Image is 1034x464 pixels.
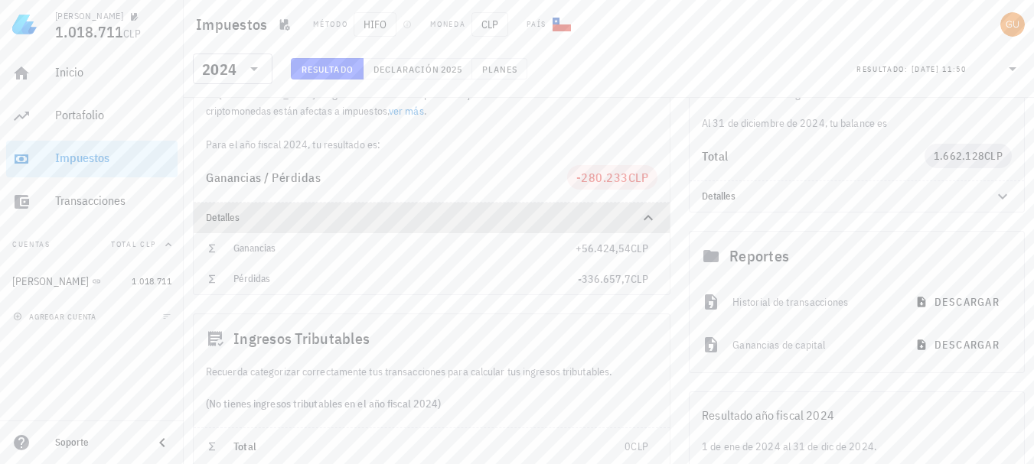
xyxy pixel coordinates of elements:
span: CLP [984,149,1003,163]
span: -336.657,7 [578,272,631,286]
span: descargar [918,295,1000,309]
div: Resultado año fiscal 2024 [690,392,1024,438]
span: 2025 [440,63,462,75]
div: Pérdidas [233,273,578,285]
button: Planes [472,58,528,79]
button: Declaración 2025 [364,58,472,79]
div: [DATE] 11:50 [912,62,967,77]
div: Detalles [206,212,621,224]
a: ver más [389,104,424,118]
div: En [GEOGRAPHIC_DATA] las ganancias obtenidas por la enajenación de transacciones de criptomonedas... [194,86,670,153]
div: Total [702,150,925,162]
div: Detalles [194,203,670,233]
span: Total [233,440,256,453]
div: Recuerda categorizar correctamente tus transacciones para calcular tus ingresos tributables. [194,363,670,380]
span: Ganancias / Pérdidas [206,170,321,185]
a: Inicio [6,55,178,92]
span: CLP [631,440,648,453]
div: País [527,18,546,31]
button: descargar [906,288,1012,316]
div: Ganancias de capital [732,328,893,362]
div: Método [313,18,347,31]
div: Resultado:[DATE] 11:50 [847,54,1031,83]
div: Impuestos [55,151,171,165]
div: Detalles [702,190,975,203]
div: CL-icon [553,15,571,34]
div: [PERSON_NAME] [55,10,123,22]
span: CLP [471,12,508,37]
span: CLP [123,27,141,41]
span: 1.018.711 [132,275,171,287]
a: [PERSON_NAME] 1.018.711 [6,263,178,300]
div: Al 31 de diciembre de 2024, tu balance es [690,86,1024,131]
a: Portafolio [6,98,178,135]
span: HIFO [354,12,396,37]
div: Transacciones [55,193,171,208]
h1: Impuestos [196,12,273,37]
button: Resultado [291,58,364,79]
div: Reportes [690,232,1024,281]
button: agregar cuenta [9,309,103,324]
span: descargar [918,338,1000,352]
span: 0 [625,440,631,453]
div: 1 de ene de 2024 al 31 de dic de 2024. [690,438,1024,455]
div: Ingresos Tributables [194,314,670,363]
span: Planes [481,63,518,75]
span: agregar cuenta [16,312,96,322]
a: Impuestos [6,141,178,177]
span: +56.424,54 [576,242,631,255]
div: Detalles [690,181,1024,212]
img: LedgiFi [12,12,37,37]
span: Resultado [301,63,354,75]
div: Soporte [55,436,141,449]
div: Inicio [55,65,171,79]
span: 1.662.128 [934,149,984,163]
div: (No tienes ingresos tributables en el año fiscal 2024) [194,380,670,427]
span: Declaración [373,63,440,75]
div: [PERSON_NAME] [12,275,89,288]
span: 1.018.711 [55,21,123,42]
span: -280.233 [576,170,628,185]
span: CLP [628,170,649,185]
div: Portafolio [55,108,171,122]
div: avatar [1000,12,1025,37]
span: Total CLP [111,239,156,249]
div: Moneda [430,18,465,31]
div: Resultado: [856,59,912,79]
a: Transacciones [6,183,178,220]
button: descargar [906,331,1012,359]
button: CuentasTotal CLP [6,226,178,263]
div: Historial de transacciones [732,285,893,319]
span: CLP [631,272,648,286]
div: 2024 [193,54,272,84]
div: Ganancias [233,242,576,255]
span: CLP [631,242,648,255]
div: 2024 [202,62,236,77]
